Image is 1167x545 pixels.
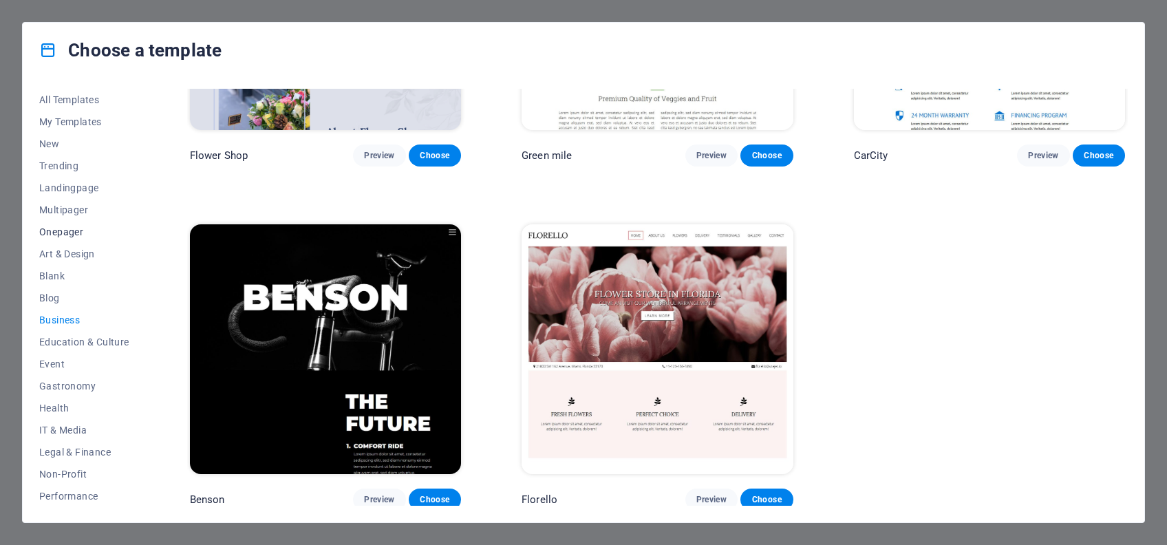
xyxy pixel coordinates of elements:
[39,226,129,237] span: Onepager
[39,133,129,155] button: New
[1073,145,1125,167] button: Choose
[39,314,129,325] span: Business
[39,138,129,149] span: New
[39,309,129,331] button: Business
[740,145,793,167] button: Choose
[353,489,405,511] button: Preview
[1084,150,1114,161] span: Choose
[39,447,129,458] span: Legal & Finance
[39,441,129,463] button: Legal & Finance
[39,111,129,133] button: My Templates
[39,94,129,105] span: All Templates
[39,485,129,507] button: Performance
[39,182,129,193] span: Landingpage
[740,489,793,511] button: Choose
[39,397,129,419] button: Health
[39,221,129,243] button: Onepager
[39,375,129,397] button: Gastronomy
[420,150,450,161] span: Choose
[751,494,782,505] span: Choose
[854,149,888,162] p: CarCity
[39,419,129,441] button: IT & Media
[39,204,129,215] span: Multipager
[39,491,129,502] span: Performance
[409,489,461,511] button: Choose
[39,199,129,221] button: Multipager
[39,425,129,436] span: IT & Media
[696,150,727,161] span: Preview
[685,145,738,167] button: Preview
[39,336,129,348] span: Education & Culture
[190,149,248,162] p: Flower Shop
[696,494,727,505] span: Preview
[39,39,222,61] h4: Choose a template
[39,116,129,127] span: My Templates
[364,494,394,505] span: Preview
[39,248,129,259] span: Art & Design
[353,145,405,167] button: Preview
[420,494,450,505] span: Choose
[39,381,129,392] span: Gastronomy
[39,270,129,281] span: Blank
[39,89,129,111] button: All Templates
[39,359,129,370] span: Event
[364,150,394,161] span: Preview
[39,463,129,485] button: Non-Profit
[39,353,129,375] button: Event
[39,469,129,480] span: Non-Profit
[39,403,129,414] span: Health
[39,292,129,303] span: Blog
[685,489,738,511] button: Preview
[190,224,461,474] img: Benson
[39,265,129,287] button: Blank
[522,493,557,506] p: Florello
[39,160,129,171] span: Trending
[39,287,129,309] button: Blog
[39,155,129,177] button: Trending
[522,149,572,162] p: Green mile
[39,243,129,265] button: Art & Design
[190,493,225,506] p: Benson
[1028,150,1058,161] span: Preview
[39,177,129,199] button: Landingpage
[751,150,782,161] span: Choose
[522,224,793,474] img: Florello
[39,331,129,353] button: Education & Culture
[1017,145,1069,167] button: Preview
[409,145,461,167] button: Choose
